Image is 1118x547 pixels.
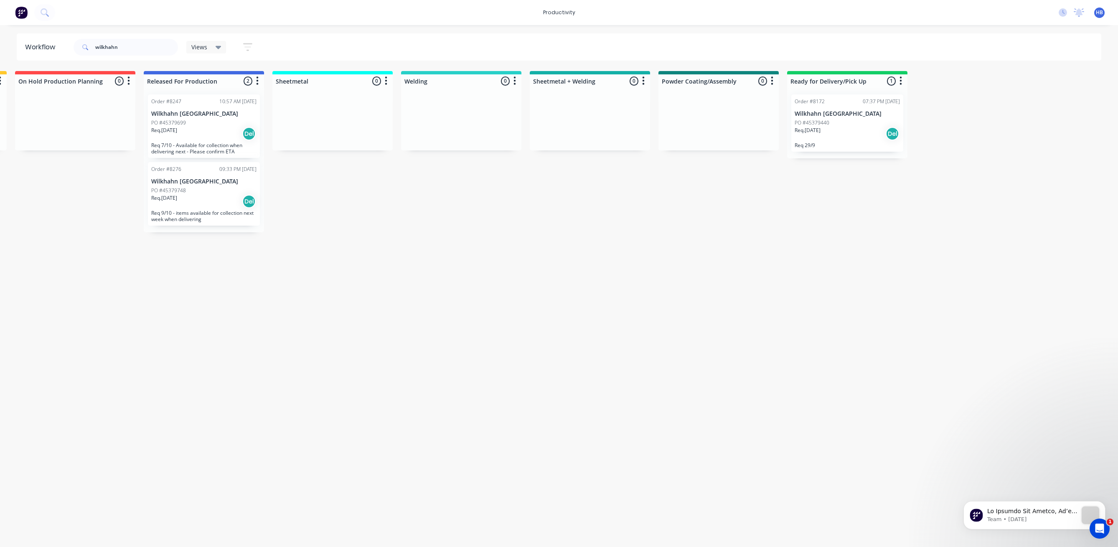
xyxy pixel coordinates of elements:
[242,127,256,140] div: Del
[25,42,59,52] div: Workflow
[36,23,127,504] span: Lo Ipsumdo Sit Ametco, Ad’el seddoe tem inci utlabore etdolor magnaaliq en admi veni quisnost exe...
[863,98,900,105] div: 07:37 PM [DATE]
[242,195,256,208] div: Del
[1107,519,1113,525] span: 1
[95,39,178,56] input: Search for orders...
[191,43,207,51] span: Views
[151,210,257,222] p: Req 9/10 - items available for collection next week when delivering
[219,98,257,105] div: 10:57 AM [DATE]
[148,94,260,158] div: Order #824710:57 AM [DATE]Wilkhahn [GEOGRAPHIC_DATA]PO #45379699Req.[DATE]DelReq 7/10 - Available...
[151,98,181,105] div: Order #8247
[151,187,186,194] p: PO #45379748
[151,110,257,117] p: Wilkhahn [GEOGRAPHIC_DATA]
[151,127,177,134] p: Req. [DATE]
[795,98,825,105] div: Order #8172
[151,178,257,185] p: Wilkhahn [GEOGRAPHIC_DATA]
[791,94,903,152] div: Order #817207:37 PM [DATE]Wilkhahn [GEOGRAPHIC_DATA]PO #45379440Req.[DATE]DelReq 29/9
[1090,519,1110,539] iframe: Intercom live chat
[1096,9,1103,16] span: HB
[795,119,829,127] p: PO #45379440
[151,194,177,202] p: Req. [DATE]
[148,162,260,226] div: Order #827609:33 PM [DATE]Wilkhahn [GEOGRAPHIC_DATA]PO #45379748Req.[DATE]DelReq 9/10 - items ava...
[151,165,181,173] div: Order #8276
[795,142,900,148] p: Req 29/9
[886,127,899,140] div: Del
[151,142,257,155] p: Req 7/10 - Available for collection when delivering next - Please confirm ETA
[539,6,579,19] div: productivity
[151,119,186,127] p: PO #45379699
[795,110,900,117] p: Wilkhahn [GEOGRAPHIC_DATA]
[795,127,821,134] p: Req. [DATE]
[219,165,257,173] div: 09:33 PM [DATE]
[951,484,1118,543] iframe: Intercom notifications message
[15,6,28,19] img: Factory
[36,31,127,39] p: Message from Team, sent 1w ago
